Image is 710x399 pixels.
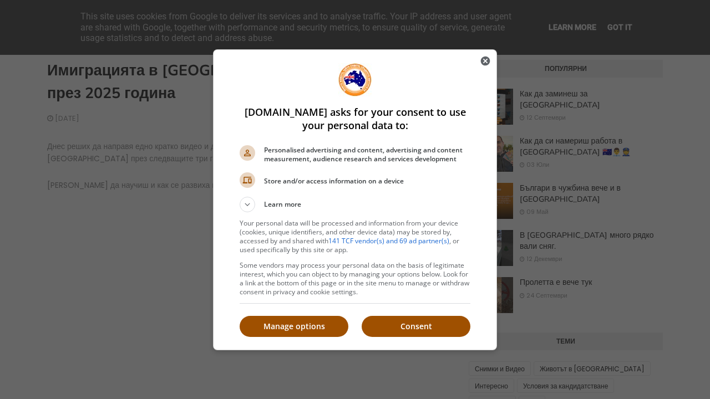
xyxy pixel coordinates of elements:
p: Consent [362,321,470,332]
button: Consent [362,316,470,337]
a: 141 TCF vendor(s) and 69 ad partner(s) [328,236,449,245]
span: Store and/or access information on a device [264,177,470,186]
div: emigratetoaustralia.info asks for your consent to use your personal data to: [213,49,497,350]
button: Close [474,50,496,72]
button: Manage options [240,316,348,337]
h1: [DOMAIN_NAME] asks for your consent to use your personal data to: [240,105,470,132]
button: Learn more [240,197,470,212]
p: Some vendors may process your personal data on the basis of legitimate interest, which you can ob... [240,261,470,296]
img: Welcome to emigratetoaustralia.info [338,63,372,96]
span: Learn more [264,199,301,212]
p: Your personal data will be processed and information from your device (cookies, unique identifier... [240,219,470,254]
p: Manage options [240,321,348,332]
span: Personalised advertising and content, advertising and content measurement, audience research and ... [264,146,470,163]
